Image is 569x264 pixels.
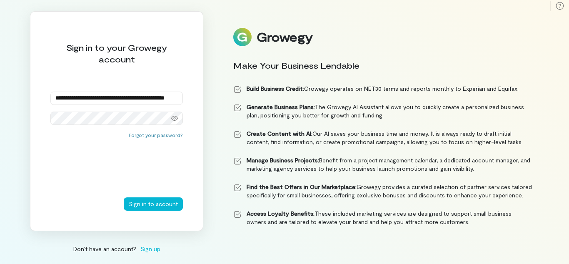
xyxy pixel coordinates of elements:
li: Benefit from a project management calendar, a dedicated account manager, and marketing agency ser... [233,156,532,173]
div: Make Your Business Lendable [233,60,532,71]
li: Growegy operates on NET30 terms and reports monthly to Experian and Equifax. [233,85,532,93]
div: Sign in to your Growegy account [50,42,183,65]
li: Our AI saves your business time and money. It is always ready to draft initial content, find info... [233,130,532,146]
img: Logo [233,28,252,46]
button: Sign in to account [124,197,183,211]
strong: Create Content with AI: [247,130,312,137]
li: The Growegy AI Assistant allows you to quickly create a personalized business plan, positioning y... [233,103,532,120]
strong: Manage Business Projects: [247,157,319,164]
div: Growegy [257,30,312,44]
button: Forgot your password? [129,132,183,138]
span: Sign up [140,244,160,253]
li: Growegy provides a curated selection of partner services tailored specifically for small business... [233,183,532,199]
strong: Access Loyalty Benefits: [247,210,314,217]
li: These included marketing services are designed to support small business owners and are tailored ... [233,209,532,226]
div: Don’t have an account? [30,244,203,253]
strong: Find the Best Offers in Our Marketplace: [247,183,357,190]
strong: Generate Business Plans: [247,103,315,110]
strong: Build Business Credit: [247,85,304,92]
